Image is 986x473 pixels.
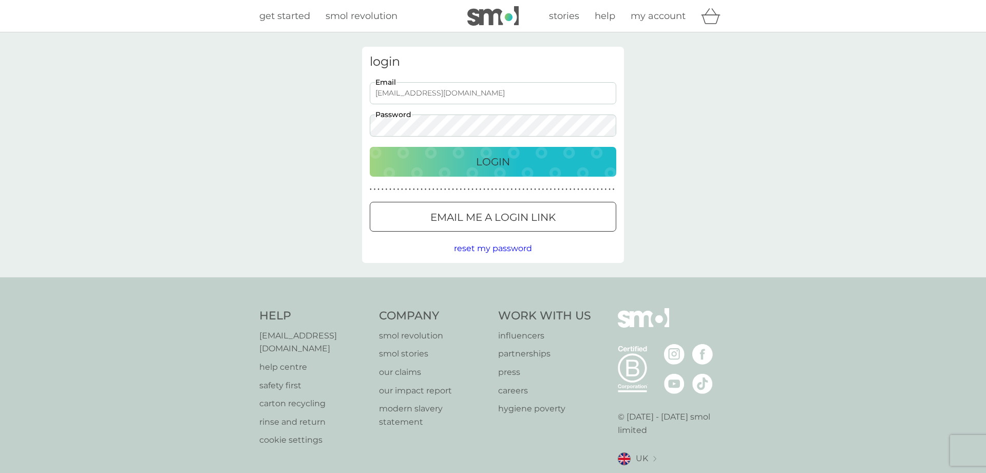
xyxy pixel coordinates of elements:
[565,187,567,192] p: ●
[549,9,579,24] a: stories
[409,187,411,192] p: ●
[522,187,524,192] p: ●
[259,415,369,429] p: rinse and return
[405,187,407,192] p: ●
[471,187,473,192] p: ●
[503,187,505,192] p: ●
[593,187,595,192] p: ●
[452,187,454,192] p: ●
[613,187,615,192] p: ●
[370,187,372,192] p: ●
[507,187,509,192] p: ●
[389,187,391,192] p: ●
[530,187,533,192] p: ●
[574,187,576,192] p: ●
[546,187,548,192] p: ●
[585,187,587,192] p: ●
[386,187,388,192] p: ●
[421,187,423,192] p: ●
[437,187,439,192] p: ●
[432,187,434,192] p: ●
[259,9,310,24] a: get started
[498,366,591,379] a: press
[379,308,488,324] h4: Company
[401,187,403,192] p: ●
[425,187,427,192] p: ●
[558,187,560,192] p: ●
[605,187,607,192] p: ●
[595,10,615,22] span: help
[498,329,591,343] a: influencers
[379,347,488,361] a: smol stories
[397,187,399,192] p: ●
[498,384,591,398] p: careers
[562,187,564,192] p: ●
[476,154,510,170] p: Login
[495,187,497,192] p: ●
[430,209,556,225] p: Email me a login link
[538,187,540,192] p: ●
[417,187,419,192] p: ●
[653,456,656,462] img: select a new location
[460,187,462,192] p: ●
[440,187,442,192] p: ●
[631,9,686,24] a: my account
[259,329,369,355] a: [EMAIL_ADDRESS][DOMAIN_NAME]
[379,384,488,398] a: our impact report
[370,54,616,69] h3: login
[259,379,369,392] a: safety first
[483,187,485,192] p: ●
[413,187,415,192] p: ●
[581,187,583,192] p: ●
[454,243,532,253] span: reset my password
[701,6,727,26] div: basket
[259,361,369,374] a: help centre
[379,366,488,379] a: our claims
[664,373,685,394] img: visit the smol Youtube page
[259,308,369,324] h4: Help
[379,329,488,343] p: smol revolution
[618,308,669,343] img: smol
[379,402,488,428] a: modern slavery statement
[498,308,591,324] h4: Work With Us
[534,187,536,192] p: ●
[370,202,616,232] button: Email me a login link
[664,344,685,365] img: visit the smol Instagram page
[468,187,470,192] p: ●
[636,452,648,465] span: UK
[259,10,310,22] span: get started
[393,187,395,192] p: ●
[454,242,532,255] button: reset my password
[526,187,528,192] p: ●
[515,187,517,192] p: ●
[542,187,544,192] p: ●
[631,10,686,22] span: my account
[498,347,591,361] a: partnerships
[259,397,369,410] a: carton recycling
[464,187,466,192] p: ●
[549,10,579,22] span: stories
[448,187,450,192] p: ●
[550,187,552,192] p: ●
[597,187,599,192] p: ●
[370,147,616,177] button: Login
[511,187,513,192] p: ●
[498,402,591,415] a: hygiene poverty
[428,187,430,192] p: ●
[519,187,521,192] p: ●
[480,187,482,192] p: ●
[444,187,446,192] p: ●
[259,433,369,447] a: cookie settings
